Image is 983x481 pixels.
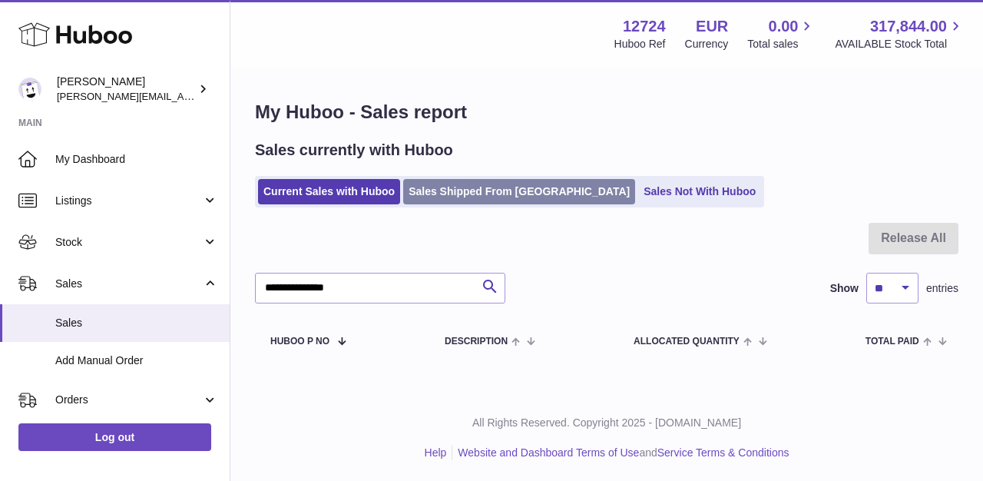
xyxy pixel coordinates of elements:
[57,75,195,104] div: [PERSON_NAME]
[866,337,919,347] span: Total paid
[425,446,447,459] a: Help
[696,16,728,37] strong: EUR
[255,100,958,124] h1: My Huboo - Sales report
[55,235,202,250] span: Stock
[55,353,218,368] span: Add Manual Order
[870,16,947,37] span: 317,844.00
[634,337,740,347] span: ALLOCATED Quantity
[18,423,211,451] a: Log out
[55,152,218,167] span: My Dashboard
[445,337,508,347] span: Description
[55,277,202,291] span: Sales
[403,179,635,204] a: Sales Shipped From [GEOGRAPHIC_DATA]
[623,16,666,37] strong: 12724
[55,316,218,330] span: Sales
[55,393,202,407] span: Orders
[55,194,202,208] span: Listings
[830,281,859,296] label: Show
[638,179,761,204] a: Sales Not With Huboo
[747,16,816,51] a: 0.00 Total sales
[258,179,400,204] a: Current Sales with Huboo
[270,337,329,347] span: Huboo P no
[458,446,639,459] a: Website and Dashboard Terms of Use
[614,37,666,51] div: Huboo Ref
[769,16,799,37] span: 0.00
[685,37,729,51] div: Currency
[57,90,308,102] span: [PERSON_NAME][EMAIL_ADDRESS][DOMAIN_NAME]
[926,281,958,296] span: entries
[835,16,965,51] a: 317,844.00 AVAILABLE Stock Total
[452,446,789,460] li: and
[18,78,41,101] img: sebastian@ffern.co
[243,416,971,430] p: All Rights Reserved. Copyright 2025 - [DOMAIN_NAME]
[657,446,789,459] a: Service Terms & Conditions
[835,37,965,51] span: AVAILABLE Stock Total
[255,140,453,161] h2: Sales currently with Huboo
[747,37,816,51] span: Total sales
